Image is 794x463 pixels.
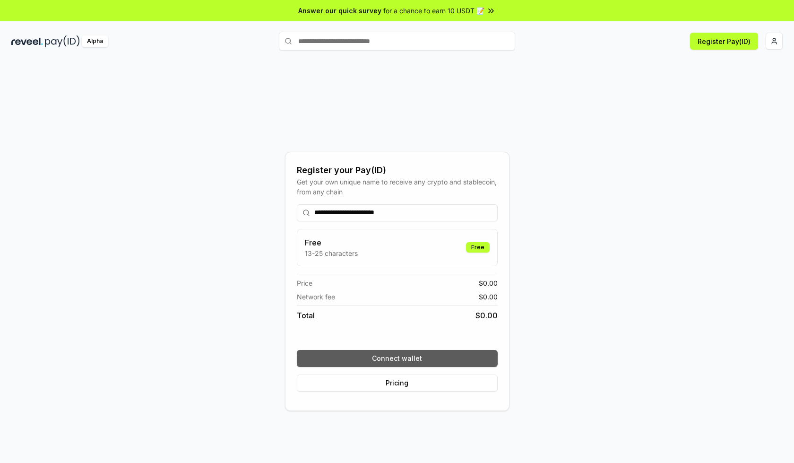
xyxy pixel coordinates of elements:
h3: Free [305,237,358,248]
span: for a chance to earn 10 USDT 📝 [383,6,484,16]
span: Total [297,310,315,321]
div: Get your own unique name to receive any crypto and stablecoin, from any chain [297,177,498,197]
button: Connect wallet [297,350,498,367]
button: Pricing [297,375,498,392]
button: Register Pay(ID) [690,33,758,50]
span: Price [297,278,312,288]
div: Register your Pay(ID) [297,164,498,177]
p: 13-25 characters [305,248,358,258]
span: $ 0.00 [479,278,498,288]
span: Answer our quick survey [298,6,381,16]
img: reveel_dark [11,35,43,47]
div: Alpha [82,35,108,47]
img: pay_id [45,35,80,47]
span: $ 0.00 [479,292,498,302]
span: Network fee [297,292,335,302]
span: $ 0.00 [475,310,498,321]
div: Free [466,242,490,253]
